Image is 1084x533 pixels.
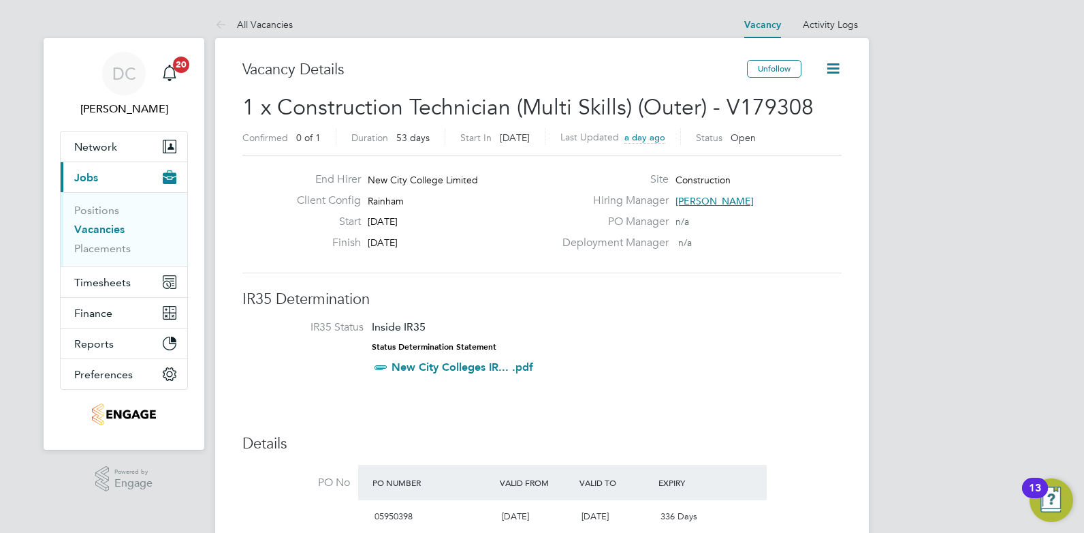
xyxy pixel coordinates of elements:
img: jjfox-logo-retina.png [92,403,155,425]
h3: Details [242,434,842,454]
span: [PERSON_NAME] [675,195,754,207]
span: Timesheets [74,276,131,289]
span: n/a [675,215,689,228]
span: n/a [678,237,692,249]
span: Network [74,140,117,153]
a: Vacancies [74,223,125,236]
label: IR35 Status [256,320,364,335]
button: Reports [61,329,187,359]
button: Network [61,132,187,162]
span: New City College Limited [368,174,478,186]
div: Jobs [61,192,187,266]
h3: IR35 Determination [242,290,842,309]
label: PO Manager [554,215,669,229]
span: 05950398 [374,511,413,522]
span: 0 of 1 [296,132,321,144]
span: Preferences [74,368,133,381]
div: 13 [1029,488,1041,506]
span: DC [112,65,136,82]
label: Start [286,215,361,229]
span: [DATE] [368,237,398,249]
span: [DATE] [581,511,609,522]
a: Vacancy [744,19,781,31]
strong: Status Determination Statement [372,342,496,352]
label: Last Updated [560,131,619,143]
button: Preferences [61,359,187,389]
a: Powered byEngage [95,466,153,492]
span: [DATE] [502,511,529,522]
div: Expiry [655,470,735,495]
span: 1 x Construction Technician (Multi Skills) (Outer) - V179308 [242,94,814,121]
button: Timesheets [61,267,187,297]
span: [DATE] [500,132,530,144]
label: Status [696,132,722,144]
div: Valid To [576,470,656,495]
label: Client Config [286,194,361,208]
span: Reports [74,337,114,350]
span: 20 [173,57,189,73]
h3: Vacancy Details [242,60,747,80]
label: Deployment Manager [554,236,669,250]
span: 336 Days [660,511,697,522]
span: Powered by [114,466,153,478]
span: Rainham [368,195,404,207]
label: Site [554,172,669,187]
a: All Vacancies [215,18,293,31]
span: Construction [675,174,731,186]
a: Placements [74,242,131,255]
div: Valid From [496,470,576,495]
label: Finish [286,236,361,250]
a: 20 [156,52,183,95]
a: Activity Logs [803,18,858,31]
span: Open [731,132,756,144]
button: Unfollow [747,60,801,78]
span: Dan Clarke [60,101,188,117]
span: a day ago [624,132,665,143]
span: Engage [114,478,153,489]
div: PO Number [369,470,496,495]
label: Duration [351,132,388,144]
button: Jobs [61,162,187,192]
span: Inside IR35 [372,320,426,333]
button: Open Resource Center, 13 new notifications [1030,478,1073,522]
span: [DATE] [368,215,398,228]
label: Confirmed [242,132,288,144]
button: Finance [61,298,187,328]
label: PO No [242,476,350,490]
a: Go to home page [60,403,188,425]
a: New City Colleges IR... .pdf [392,361,533,374]
a: Positions [74,204,119,217]
span: Jobs [74,171,98,184]
nav: Main navigation [44,38,204,450]
a: DC[PERSON_NAME] [60,52,188,117]
span: 53 days [396,132,430,144]
span: Finance [74,307,112,320]
label: End Hirer [286,172,361,187]
label: Hiring Manager [554,194,669,208]
label: Start In [460,132,492,144]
